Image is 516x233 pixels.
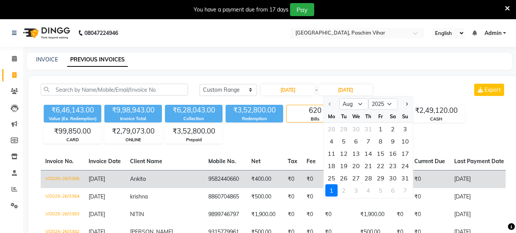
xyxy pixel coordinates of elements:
div: Sunday, August 17, 2025 [399,147,411,160]
td: ₹0 [320,188,356,206]
div: Wednesday, September 3, 2025 [350,184,362,197]
div: 3 [399,123,411,135]
select: Select month [339,98,368,110]
div: Friday, August 1, 2025 [374,123,387,135]
input: Search by Name/Mobile/Email/Invoice No [41,84,188,96]
div: Thursday, August 21, 2025 [362,160,374,172]
td: 9899746797 [204,206,247,223]
div: Friday, August 8, 2025 [374,135,387,147]
span: [DATE] [89,211,105,218]
div: 12 [338,147,350,160]
div: Redemption [226,116,283,122]
div: 20 [350,160,362,172]
div: 21 [362,160,374,172]
div: 19 [338,160,350,172]
div: 25 [325,172,338,184]
b: 08047224946 [84,22,118,44]
div: Saturday, September 6, 2025 [387,184,399,197]
div: 4 [362,184,374,197]
td: ₹0 [410,170,450,188]
div: Saturday, August 23, 2025 [387,160,399,172]
span: NITIN [130,211,144,218]
td: ₹0 [302,206,320,223]
div: 9 [387,135,399,147]
td: V/2025-26/3383 [41,206,84,223]
div: 10 [399,135,411,147]
div: ₹3,52,800.00 [165,126,222,137]
span: - [315,86,318,94]
div: Bills [287,116,343,122]
div: 5 [374,184,387,197]
span: Export [485,86,501,93]
div: 15 [374,147,387,160]
td: ₹0 [302,188,320,206]
div: 3 [350,184,362,197]
td: ₹0 [283,206,302,223]
span: [DATE] [89,175,105,182]
div: 16 [387,147,399,160]
div: Wednesday, August 20, 2025 [350,160,362,172]
div: You have a payment due from 17 days [194,6,288,14]
div: Thursday, August 28, 2025 [362,172,374,184]
div: 7 [362,135,374,147]
select: Select year [368,98,397,110]
div: Thursday, September 4, 2025 [362,184,374,197]
td: ₹0 [283,188,302,206]
div: 6 [350,135,362,147]
td: ₹0 [410,206,450,223]
span: Invoice No. [45,158,74,165]
input: End Date [318,84,372,95]
div: ₹6,46,143.00 [44,105,101,116]
div: Monday, September 1, 2025 [325,184,338,197]
div: 2 [387,123,399,135]
div: Wednesday, August 6, 2025 [350,135,362,147]
div: Sunday, August 3, 2025 [399,123,411,135]
div: Value (Ex. Redemption) [44,116,101,122]
div: Monday, August 11, 2025 [325,147,338,160]
div: 6 [387,184,399,197]
div: ₹6,28,043.00 [165,105,223,116]
span: Invoice Date [89,158,121,165]
div: ₹99,850.00 [44,126,101,137]
input: Start Date [261,84,315,95]
div: We [350,110,362,122]
div: 24 [399,160,411,172]
div: 27 [350,172,362,184]
div: 7 [399,184,411,197]
div: Tuesday, August 12, 2025 [338,147,350,160]
button: Pay [290,3,314,16]
div: Invoice Total [104,116,162,122]
div: Friday, September 5, 2025 [374,184,387,197]
div: 17 [399,147,411,160]
div: Collection [165,116,223,122]
img: logo [20,22,72,44]
div: Monday, August 4, 2025 [325,135,338,147]
td: [DATE] [450,188,509,206]
span: Net [251,158,260,165]
div: Wednesday, August 13, 2025 [350,147,362,160]
div: Sunday, September 7, 2025 [399,184,411,197]
div: CASH [408,116,465,122]
span: Admin [485,29,501,37]
div: Sa [387,110,399,122]
div: Friday, August 15, 2025 [374,147,387,160]
td: ₹1,900.00 [247,206,283,223]
span: krishna [130,193,148,200]
div: Saturday, August 30, 2025 [387,172,399,184]
div: Tuesday, August 5, 2025 [338,135,350,147]
div: Friday, August 22, 2025 [374,160,387,172]
div: 4 [325,135,338,147]
td: ₹0 [410,188,450,206]
div: Thursday, August 7, 2025 [362,135,374,147]
td: 9582440660 [204,170,247,188]
div: Saturday, August 2, 2025 [387,123,399,135]
div: 2 [338,184,350,197]
td: 8860704865 [204,188,247,206]
div: ₹3,52,800.00 [226,105,283,116]
div: ₹2,49,120.00 [408,105,465,116]
div: Friday, August 29, 2025 [374,172,387,184]
div: CARD [44,137,101,143]
td: ₹1,900.00 [356,206,392,223]
td: ₹500.00 [247,188,283,206]
span: Mobile No. [208,158,236,165]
